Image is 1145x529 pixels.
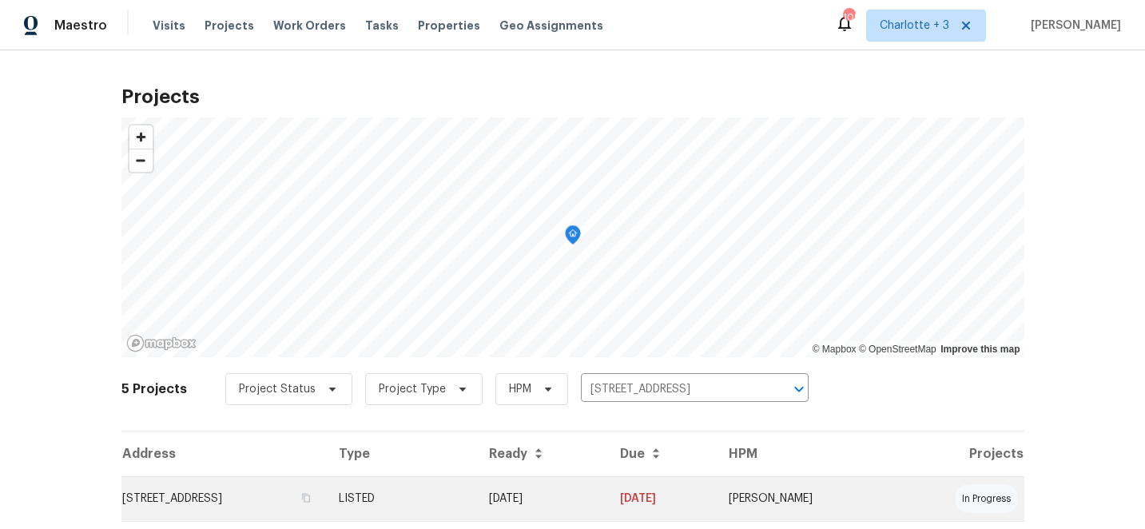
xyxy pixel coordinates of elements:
[565,225,581,250] div: Map marker
[129,125,153,149] button: Zoom in
[843,10,854,26] div: 109
[299,491,313,505] button: Copy Address
[813,344,857,355] a: Mapbox
[956,484,1017,513] div: in progress
[607,476,716,521] td: [DATE]
[126,334,197,352] a: Mapbox homepage
[121,476,326,521] td: [STREET_ADDRESS]
[607,432,716,476] th: Due
[859,344,936,355] a: OpenStreetMap
[239,381,316,397] span: Project Status
[581,377,764,402] input: Search projects
[326,432,477,476] th: Type
[121,89,1024,105] h2: Projects
[129,149,153,172] button: Zoom out
[1024,18,1121,34] span: [PERSON_NAME]
[880,18,949,34] span: Charlotte + 3
[716,476,891,521] td: [PERSON_NAME]
[509,381,531,397] span: HPM
[716,432,891,476] th: HPM
[379,381,446,397] span: Project Type
[153,18,185,34] span: Visits
[891,432,1024,476] th: Projects
[940,344,1020,355] a: Improve this map
[365,20,399,31] span: Tasks
[54,18,107,34] span: Maestro
[273,18,346,34] span: Work Orders
[476,432,606,476] th: Ready
[121,117,1024,357] canvas: Map
[121,432,326,476] th: Address
[788,378,810,400] button: Open
[476,476,606,521] td: [DATE]
[499,18,603,34] span: Geo Assignments
[205,18,254,34] span: Projects
[121,381,187,397] h2: 5 Projects
[418,18,480,34] span: Properties
[326,476,477,521] td: LISTED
